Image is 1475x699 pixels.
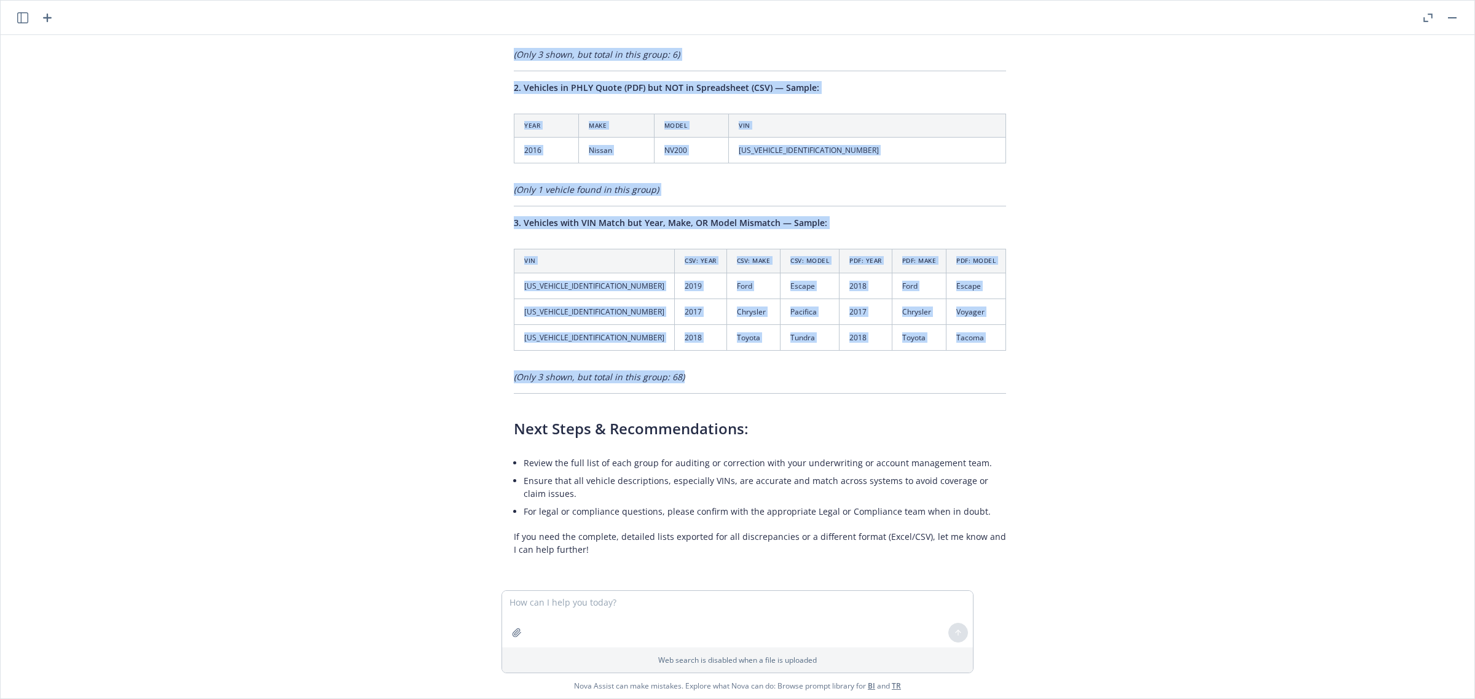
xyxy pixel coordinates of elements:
a: TR [892,681,901,691]
td: Chrysler [726,299,781,324]
td: NV200 [654,138,729,163]
p: Web search is disabled when a file is uploaded [509,655,966,665]
td: Chrysler [892,299,946,324]
th: VIN [729,114,1006,137]
td: [US_VEHICLE_IDENTIFICATION_NUMBER] [729,138,1006,163]
th: Year [514,114,579,137]
th: CSV: Year [675,249,727,273]
td: Toyota [892,324,946,350]
td: 2017 [840,299,892,324]
th: VIN [514,249,675,273]
td: Voyager [946,299,1006,324]
td: Pacifica [781,299,840,324]
h3: Next Steps & Recommendations: [514,418,1006,439]
td: [US_VEHICLE_IDENTIFICATION_NUMBER] [514,324,675,350]
th: PDF: Year [840,249,892,273]
span: Nova Assist can make mistakes. Explore what Nova can do: Browse prompt library for and [6,673,1469,698]
th: CSV: Model [781,249,840,273]
td: Nissan [579,138,655,163]
span: 2. Vehicles in PHLY Quote (PDF) but NOT in Spreadsheet (CSV) — Sample: [514,82,819,93]
li: Ensure that all vehicle descriptions, especially VINs, are accurate and match across systems to a... [524,472,1006,502]
td: 2018 [840,273,892,299]
th: CSV: Make [726,249,781,273]
a: BI [868,681,875,691]
td: Escape [781,273,840,299]
th: PDF: Make [892,249,946,273]
em: (Only 3 shown, but total in this group: 68) [514,371,685,383]
th: Model [654,114,729,137]
td: Toyota [726,324,781,350]
td: 2018 [675,324,727,350]
td: 2019 [675,273,727,299]
td: 2018 [840,324,892,350]
td: Escape [946,273,1006,299]
td: 2016 [514,138,579,163]
td: [US_VEHICLE_IDENTIFICATION_NUMBER] [514,273,675,299]
li: Review the full list of each group for auditing or correction with your underwriting or account m... [524,454,1006,472]
td: Ford [892,273,946,299]
td: Tacoma [946,324,1006,350]
li: For legal or compliance questions, please confirm with the appropriate Legal or Compliance team w... [524,502,1006,520]
em: (Only 1 vehicle found in this group) [514,184,659,195]
td: [US_VEHICLE_IDENTIFICATION_NUMBER] [514,299,675,324]
span: 3. Vehicles with VIN Match but Year, Make, OR Model Mismatch — Sample: [514,217,827,228]
em: (Only 3 shown, but total in this group: 6) [514,49,680,60]
th: Make [579,114,655,137]
p: If you need the complete, detailed lists exported for all discrepancies or a different format (Ex... [514,530,1006,556]
td: Tundra [781,324,840,350]
td: Ford [726,273,781,299]
td: 2017 [675,299,727,324]
th: PDF: Model [946,249,1006,273]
